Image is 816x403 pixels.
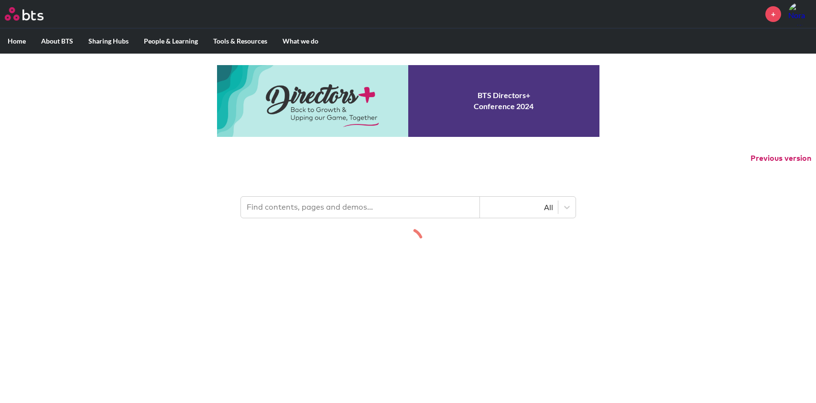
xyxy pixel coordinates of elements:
[5,7,61,21] a: Go home
[206,29,275,54] label: Tools & Resources
[788,2,811,25] img: Nora Baum
[751,153,811,164] button: Previous version
[5,7,44,21] img: BTS Logo
[275,29,326,54] label: What we do
[217,65,599,137] a: Conference 2024
[136,29,206,54] label: People & Learning
[788,2,811,25] a: Profile
[485,202,553,213] div: All
[33,29,81,54] label: About BTS
[81,29,136,54] label: Sharing Hubs
[765,6,781,22] a: +
[241,197,480,218] input: Find contents, pages and demos...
